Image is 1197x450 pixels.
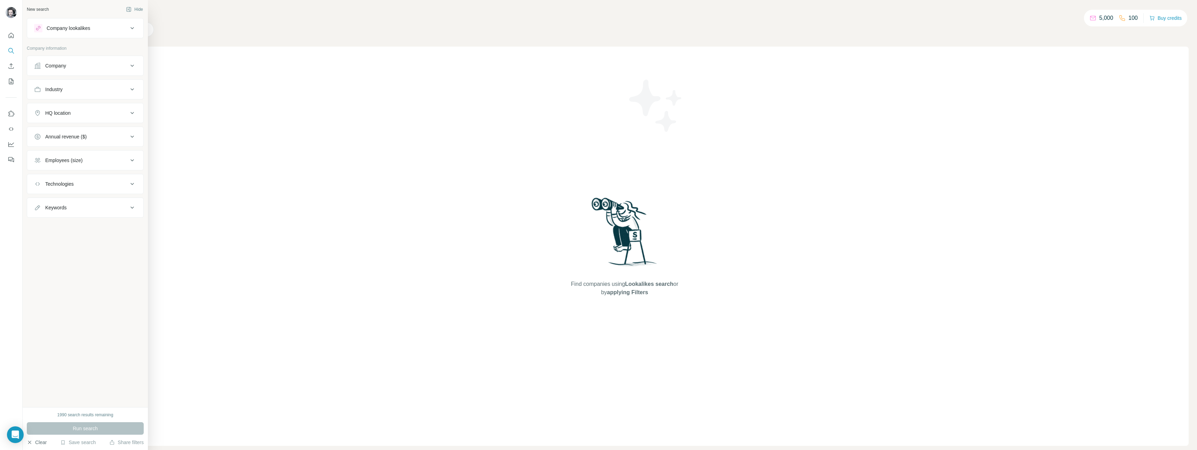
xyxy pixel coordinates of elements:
button: Keywords [27,199,143,216]
div: Industry [45,86,63,93]
button: Annual revenue ($) [27,128,143,145]
div: Company [45,62,66,69]
div: HQ location [45,110,71,116]
div: Keywords [45,204,66,211]
button: Industry [27,81,143,98]
img: Surfe Illustration - Woman searching with binoculars [588,196,661,273]
div: 1990 search results remaining [57,412,113,418]
button: Quick start [6,29,17,42]
div: Annual revenue ($) [45,133,87,140]
div: Technologies [45,180,74,187]
div: New search [27,6,49,13]
button: Clear [27,439,47,446]
div: Company lookalikes [47,25,90,32]
button: HQ location [27,105,143,121]
button: Feedback [6,153,17,166]
button: Search [6,45,17,57]
img: Avatar [6,7,17,18]
button: Dashboard [6,138,17,151]
span: Lookalikes search [625,281,673,287]
span: applying Filters [607,289,648,295]
button: Use Surfe on LinkedIn [6,107,17,120]
p: 100 [1128,14,1138,22]
button: Enrich CSV [6,60,17,72]
div: Open Intercom Messenger [7,426,24,443]
button: Company lookalikes [27,20,143,37]
p: 5,000 [1099,14,1113,22]
button: Save search [60,439,96,446]
span: Find companies using or by [569,280,680,297]
button: Hide [121,4,148,15]
img: Surfe Illustration - Stars [625,74,687,137]
button: Employees (size) [27,152,143,169]
button: My lists [6,75,17,88]
button: Share filters [109,439,144,446]
button: Company [27,57,143,74]
p: Company information [27,45,144,51]
h4: Search [61,8,1189,18]
button: Buy credits [1149,13,1182,23]
button: Technologies [27,176,143,192]
button: Use Surfe API [6,123,17,135]
div: Employees (size) [45,157,82,164]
